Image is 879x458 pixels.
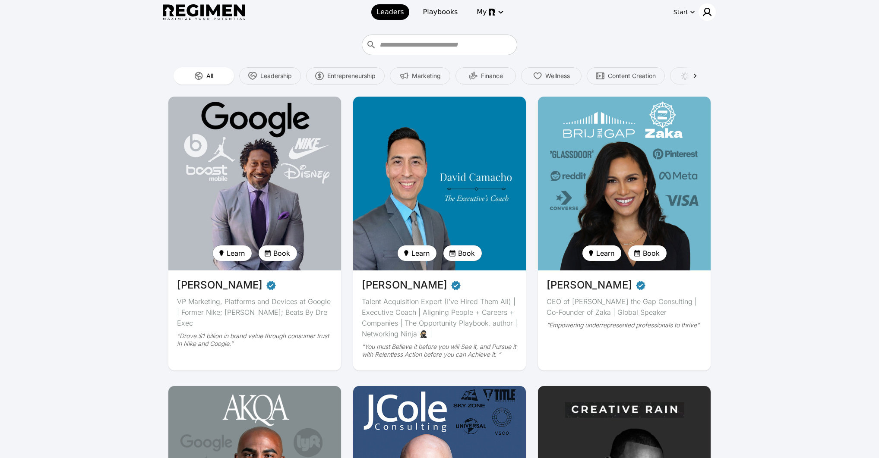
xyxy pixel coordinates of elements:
img: Wellness [533,72,542,80]
span: Verified partner - David Camacho [451,277,461,293]
img: Entrepreneurship [315,72,324,80]
button: Wellness [521,67,582,85]
span: Verified partner - Daryl Butler [266,277,276,293]
img: Marketing [400,72,408,80]
img: Finance [469,72,477,80]
div: VP Marketing, Platforms and Devices at Google | Former Nike; [PERSON_NAME]; Beats By Dre Exec [177,296,332,329]
span: Book [273,248,290,258]
button: Content Creation [587,67,665,85]
span: [PERSON_NAME] [177,277,262,293]
img: All [194,72,203,80]
button: Finance [455,67,516,85]
button: All [174,67,234,85]
span: All [206,72,213,80]
span: [PERSON_NAME] [362,277,447,293]
div: Start [673,8,688,16]
span: Playbooks [423,7,458,17]
button: Learn [398,245,436,261]
span: My [477,7,487,17]
span: Book [458,248,475,258]
div: Who do you want to learn from? [362,35,517,55]
button: Learn [213,245,252,261]
button: Entrepreneurship [306,67,385,85]
span: Wellness [545,72,570,80]
img: avatar of Daryl Butler [168,97,341,270]
button: Book [443,245,482,261]
button: Leadership [239,67,301,85]
span: Leadership [260,72,292,80]
div: “You must Believe it before you will See it, and Pursue it with Relentless Action before you can ... [362,343,517,358]
span: Learn [411,248,430,258]
img: avatar of Devika Brij [538,97,711,270]
span: Leaders [376,7,404,17]
button: My [471,4,507,20]
button: Creativity [670,67,730,85]
span: Entrepreneurship [327,72,376,80]
a: Leaders [371,4,409,20]
img: user icon [702,7,712,17]
a: Playbooks [418,4,463,20]
img: Regimen logo [163,4,245,20]
div: Talent Acquisition Expert (I’ve Hired Them All) | Executive Coach | Aligning People + Careers + C... [362,296,517,339]
span: Learn [227,248,245,258]
img: Leadership [248,72,257,80]
span: Marketing [412,72,441,80]
button: Learn [582,245,621,261]
span: Book [643,248,660,258]
button: Start [672,5,697,19]
button: Book [628,245,667,261]
div: “Empowering underrepresented professionals to thrive” [547,321,702,329]
img: Content Creation [596,72,604,80]
span: Content Creation [608,72,656,80]
div: CEO of [PERSON_NAME] the Gap Consulting | Co-Founder of Zaka | Global Speaker [547,296,702,318]
button: Book [259,245,297,261]
span: [PERSON_NAME] [547,277,632,293]
span: Verified partner - Devika Brij [636,277,646,293]
span: Learn [596,248,614,258]
span: Finance [481,72,503,80]
img: avatar of David Camacho [353,97,526,270]
div: “Drove $1 billion in brand value through consumer trust in Nike and Google.” [177,332,332,348]
button: Marketing [390,67,450,85]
